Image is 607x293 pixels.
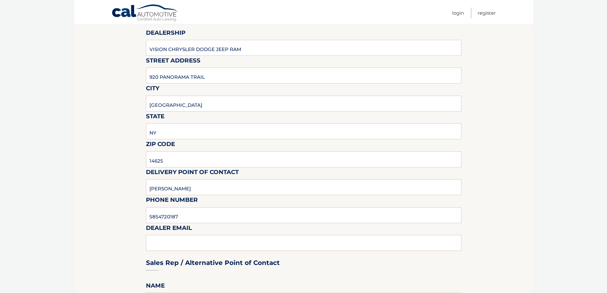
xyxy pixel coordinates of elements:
[146,259,280,267] h3: Sales Rep / Alternative Point of Contact
[146,56,200,68] label: Street Address
[146,84,159,95] label: City
[112,4,178,23] a: Cal Automotive
[146,281,165,293] label: Name
[452,8,464,18] a: Login
[146,223,192,235] label: Dealer Email
[146,167,239,179] label: Delivery Point of Contact
[478,8,496,18] a: Register
[146,139,175,151] label: Zip Code
[146,195,198,207] label: Phone Number
[146,112,164,123] label: State
[146,28,185,40] label: Dealership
